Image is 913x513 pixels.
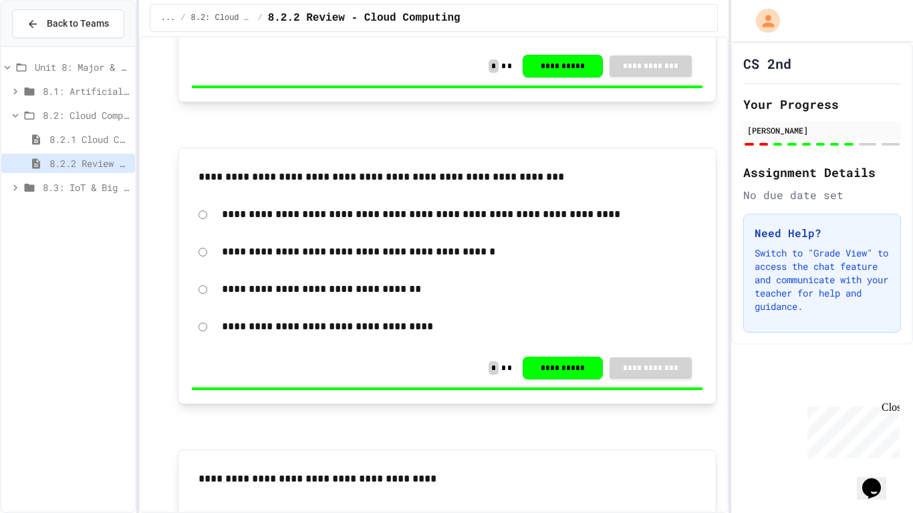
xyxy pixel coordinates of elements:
span: 8.3: IoT & Big Data [43,180,130,194]
h3: Need Help? [755,225,890,241]
span: 8.2: Cloud Computing [191,13,253,23]
div: No due date set [743,187,901,203]
iframe: chat widget [802,401,900,458]
span: / [180,13,185,23]
div: My Account [742,5,783,36]
span: / [257,13,262,23]
span: 8.1: Artificial Intelligence Basics [43,84,130,98]
span: Back to Teams [47,17,109,31]
span: ... [161,13,176,23]
p: Switch to "Grade View" to access the chat feature and communicate with your teacher for help and ... [755,246,890,313]
span: 8.2.2 Review - Cloud Computing [268,10,461,26]
span: 8.2: Cloud Computing [43,108,130,122]
div: [PERSON_NAME] [747,124,897,136]
h2: Assignment Details [743,163,901,182]
button: Back to Teams [12,9,124,38]
h1: CS 2nd [743,54,791,73]
h2: Your Progress [743,95,901,114]
span: Unit 8: Major & Emerging Technologies [35,60,130,74]
span: 8.2.1 Cloud Computing: Transforming the Digital World [49,132,130,146]
div: Chat with us now!Close [5,5,92,85]
span: 8.2.2 Review - Cloud Computing [49,156,130,170]
iframe: chat widget [857,460,900,500]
